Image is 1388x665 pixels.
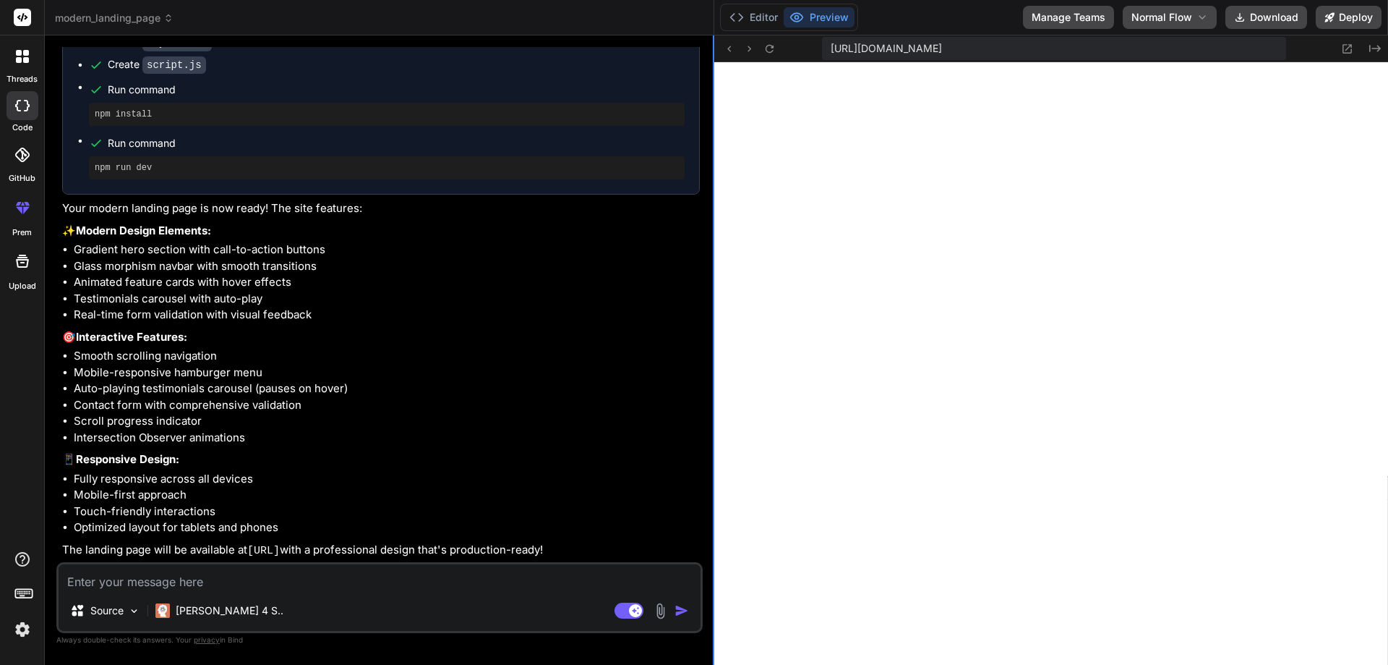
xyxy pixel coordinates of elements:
button: Preview [784,7,854,27]
label: code [12,122,33,134]
p: ✨ [62,223,700,240]
div: Create [108,35,212,50]
img: Pick Models [128,605,140,617]
strong: Interactive Features: [76,330,187,344]
li: Contact form with comprehensive validation [74,397,700,414]
code: [URL] [247,545,280,557]
label: prem [12,226,32,239]
img: settings [10,617,35,642]
button: Deploy [1316,6,1381,29]
li: Mobile-responsive hamburger menu [74,365,700,381]
code: script.js [142,56,206,74]
strong: Responsive Design: [76,452,179,466]
span: [URL][DOMAIN_NAME] [831,41,942,56]
span: Normal Flow [1131,10,1192,25]
strong: Modern Design Elements: [76,224,211,237]
div: Create [108,57,206,72]
img: Claude 4 Sonnet [155,603,170,618]
li: Touch-friendly interactions [74,504,700,520]
li: Fully responsive across all devices [74,471,700,488]
li: Smooth scrolling navigation [74,348,700,365]
pre: npm run dev [95,162,679,174]
p: 📱 [62,452,700,468]
button: Editor [724,7,784,27]
img: attachment [652,603,669,619]
li: Scroll progress indicator [74,413,700,430]
li: Mobile-first approach [74,487,700,504]
img: icon [674,603,689,618]
label: Upload [9,280,36,292]
iframe: Preview [714,62,1388,665]
p: Always double-check its answers. Your in Bind [56,633,703,647]
li: Auto-playing testimonials carousel (pauses on hover) [74,381,700,397]
p: Source [90,603,124,618]
li: Intersection Observer animations [74,430,700,446]
p: Your modern landing page is now ready! The site features: [62,200,700,217]
li: Testimonials carousel with auto-play [74,291,700,308]
button: Normal Flow [1123,6,1217,29]
pre: npm install [95,109,679,120]
li: Optimized layout for tablets and phones [74,520,700,536]
label: GitHub [9,172,35,185]
span: modern_landing_page [55,11,173,25]
li: Animated feature cards with hover effects [74,274,700,291]
li: Gradient hero section with call-to-action buttons [74,242,700,258]
p: [PERSON_NAME] 4 S.. [176,603,283,618]
p: 🎯 [62,329,700,346]
span: Run command [108,82,685,97]
button: Manage Teams [1023,6,1114,29]
span: privacy [194,635,220,644]
button: Download [1225,6,1307,29]
span: Run command [108,136,685,151]
label: threads [7,73,38,85]
li: Real-time form validation with visual feedback [74,307,700,323]
li: Glass morphism navbar with smooth transitions [74,258,700,275]
p: The landing page will be available at with a professional design that's production-ready! [62,542,700,560]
